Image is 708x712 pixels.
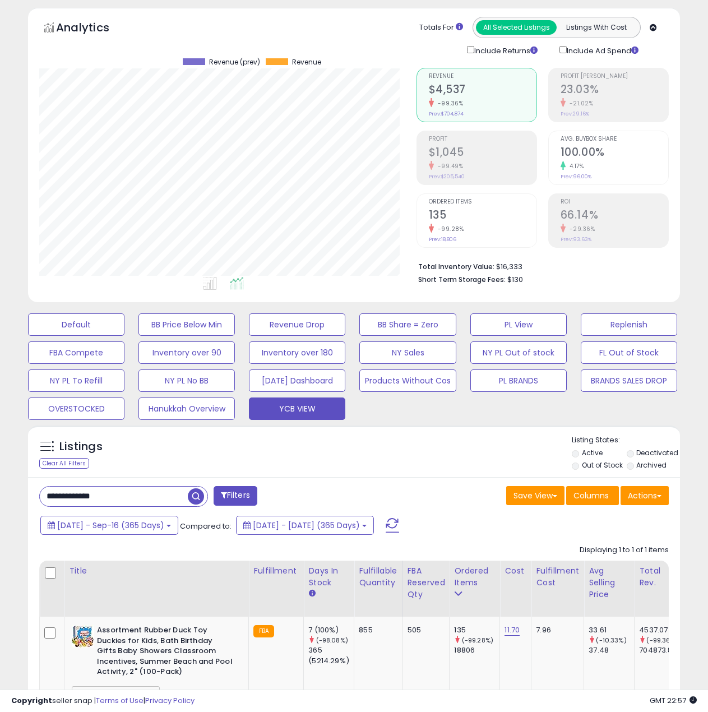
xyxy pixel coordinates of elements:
small: -99.36% [434,99,464,108]
strong: Copyright [11,695,52,706]
span: Avg. Buybox Share [561,136,668,142]
small: Prev: 96.00% [561,173,591,180]
button: Products Without Cos [359,369,456,392]
div: Displaying 1 to 1 of 1 items [580,545,669,556]
span: Profit [429,136,536,142]
button: Save View [506,486,564,505]
button: Inventory over 180 [249,341,345,364]
label: Active [582,448,603,457]
label: Archived [636,460,667,470]
button: NY PL No BB [138,369,235,392]
button: Hanukkah Overview [138,397,235,420]
small: Prev: $205,540 [429,173,465,180]
div: 4537.07 [639,625,684,635]
div: 855 [359,625,394,635]
img: 51vHxj8YCcL._SL40_.jpg [72,625,94,648]
li: $16,333 [418,259,660,272]
div: Totals For [419,22,463,33]
small: Prev: 29.16% [561,110,589,117]
div: 505 [408,625,441,635]
span: Columns [573,490,609,501]
button: BRANDS SALES DROP [581,369,677,392]
p: Listing States: [572,435,680,446]
small: Prev: 93.63% [561,236,591,243]
span: $130 [507,274,523,285]
button: FBA Compete [28,341,124,364]
button: NY PL Out of stock [470,341,567,364]
h2: 23.03% [561,83,668,98]
div: 18806 [454,645,499,655]
button: All Selected Listings [476,20,557,35]
div: seller snap | | [11,696,195,706]
b: Total Inventory Value: [418,262,494,271]
small: FBA [253,625,274,637]
button: Actions [621,486,669,505]
button: [DATE] - Sep-16 (365 Days) [40,516,178,535]
div: Fulfillment Cost [536,565,579,589]
div: Include Ad Spend [551,44,656,57]
button: NY PL To Refill [28,369,124,392]
div: 704873.87 [639,645,684,655]
div: Days In Stock [308,565,349,589]
button: PL View [470,313,567,336]
div: Cost [505,565,526,577]
small: Days In Stock. [308,589,315,599]
div: Include Returns [459,44,551,57]
small: -21.02% [566,99,594,108]
div: Fulfillable Quantity [359,565,397,589]
small: -99.28% [434,225,464,233]
div: 37.48 [589,645,634,655]
label: Out of Stock [582,460,623,470]
button: YCB VIEW [249,397,345,420]
label: Deactivated [636,448,678,457]
button: Inventory over 90 [138,341,235,364]
small: Prev: 18,806 [429,236,456,243]
button: NY Sales [359,341,456,364]
div: Ordered Items [454,565,495,589]
button: FL Out of Stock [581,341,677,364]
span: The Dreidel Company [72,686,160,699]
div: Clear All Filters [39,458,89,469]
span: 2025-09-17 22:57 GMT [650,695,697,706]
span: [DATE] - [DATE] (365 Days) [253,520,360,531]
div: 365 (5214.29%) [308,645,354,665]
span: Compared to: [180,521,232,531]
span: Ordered Items [429,199,536,205]
h2: 100.00% [561,146,668,161]
h5: Listings [59,439,103,455]
button: Replenish [581,313,677,336]
span: Profit [PERSON_NAME] [561,73,668,80]
span: ROI [561,199,668,205]
h5: Analytics [56,20,131,38]
button: Columns [566,486,619,505]
div: 7.96 [536,625,575,635]
small: (-99.36%) [646,636,678,645]
button: OVERSTOCKED [28,397,124,420]
button: BB Share = Zero [359,313,456,336]
button: [DATE] Dashboard [249,369,345,392]
h2: $1,045 [429,146,536,161]
span: Revenue (prev) [209,58,260,66]
div: Avg Selling Price [589,565,630,600]
small: (-10.33%) [596,636,626,645]
small: Prev: $704,874 [429,110,464,117]
small: (-99.28%) [462,636,493,645]
div: 135 [454,625,499,635]
span: Revenue [292,58,321,66]
button: PL BRANDS [470,369,567,392]
span: Revenue [429,73,536,80]
small: 4.17% [566,162,584,170]
a: Terms of Use [96,695,144,706]
button: BB Price Below Min [138,313,235,336]
h2: 135 [429,209,536,224]
button: Listings With Cost [556,20,637,35]
b: Assortment Rubber Duck Toy Duckies for Kids, Bath Birthday Gifts Baby Showers Classroom Incentive... [97,625,233,680]
a: 11.70 [505,625,520,636]
button: [DATE] - [DATE] (365 Days) [236,516,374,535]
div: FBA Reserved Qty [408,565,445,600]
small: -99.49% [434,162,464,170]
div: Fulfillment [253,565,299,577]
div: Title [69,565,244,577]
div: 7 (100%) [308,625,354,635]
b: Short Term Storage Fees: [418,275,506,284]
